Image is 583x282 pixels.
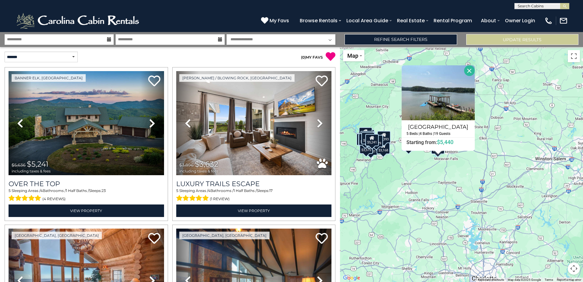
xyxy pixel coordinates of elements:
a: Terms [545,278,553,281]
a: Owner Login [502,15,538,26]
span: $3,632 [195,160,218,168]
span: $5,440 [437,139,453,145]
span: $5,636 [12,162,26,168]
img: Lake Haven Lodge [402,65,475,120]
span: 0 [302,55,305,60]
a: Report a map error [557,278,581,281]
span: (4 reviews) [42,195,66,203]
button: Toggle fullscreen view [568,50,580,62]
a: View Property [176,204,332,217]
a: Real Estate [394,15,428,26]
button: Map camera controls [568,262,580,275]
a: Refine Search Filters [345,34,457,45]
button: Update Results [466,34,578,45]
a: [PERSON_NAME] / Blowing Rock, [GEOGRAPHIC_DATA] [179,74,295,82]
a: Over The Top [9,180,164,188]
img: phone-regular-white.png [544,16,553,25]
a: Add to favorites [316,75,328,88]
h5: 19 Guests [434,132,450,136]
span: 1 Half Baths / [234,188,257,193]
span: including taxes & fees [179,169,218,173]
div: $3,575 [359,142,373,154]
img: Google [342,274,362,282]
h6: Starting from: [402,139,474,145]
a: Add to favorites [148,75,160,88]
div: $3,956 [359,133,372,146]
a: [GEOGRAPHIC_DATA] 5 Beds | 4 Baths | 19 Guests Starting from:$5,440 [402,120,475,146]
a: Banner Elk, [GEOGRAPHIC_DATA] [12,74,86,82]
img: thumbnail_167153549.jpeg [9,71,164,175]
a: My Favs [261,17,291,25]
a: View Property [9,204,164,217]
span: 23 [102,188,106,193]
span: ( ) [301,55,306,60]
div: $2,393 [377,131,391,143]
div: $3,290 [361,132,375,144]
div: $2,847 [356,133,370,146]
div: Sleeping Areas / Bathrooms / Sleeps: [176,188,332,203]
a: (0)MY FAVS [301,55,323,60]
img: mail-regular-white.png [559,16,568,25]
img: White-1-2.png [15,12,142,30]
span: Map data ©2025 Google [508,278,541,281]
span: 4 [40,188,43,193]
div: $3,467 [360,131,374,143]
span: 1 Half Baths / [66,188,89,193]
img: thumbnail_168695581.jpeg [176,71,332,175]
a: Open this area in Google Maps (opens a new window) [342,274,362,282]
span: 5 [176,188,178,193]
span: 4 [208,188,210,193]
span: (1 review) [210,195,230,203]
button: Close [464,65,475,76]
span: including taxes & fees [12,169,51,173]
span: $3,896 [179,162,194,168]
div: $2,574 [359,127,372,139]
span: $5,241 [27,160,48,168]
div: $3,168 [376,142,390,154]
a: About [478,15,499,26]
a: Browse Rentals [297,15,341,26]
a: Add to favorites [148,232,160,245]
a: [GEOGRAPHIC_DATA], [GEOGRAPHIC_DATA] [12,232,102,239]
span: My Favs [270,17,289,24]
span: Map [347,52,358,59]
a: Add to favorites [316,232,328,245]
a: Local Area Guide [343,15,391,26]
button: Keyboard shortcuts [478,278,504,282]
button: Change map style [343,50,364,61]
h4: [GEOGRAPHIC_DATA] [402,122,474,132]
a: Luxury Trails Escape [176,180,332,188]
div: $6,420 [358,134,372,146]
a: Rental Program [431,15,475,26]
div: Sleeping Areas / Bathrooms / Sleeps: [9,188,164,203]
div: $5,241 [365,134,379,146]
a: [GEOGRAPHIC_DATA], [GEOGRAPHIC_DATA] [179,232,270,239]
span: 17 [269,188,273,193]
span: 5 [9,188,11,193]
h5: 4 Baths | [420,132,434,136]
h5: 5 Beds | [406,132,420,136]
